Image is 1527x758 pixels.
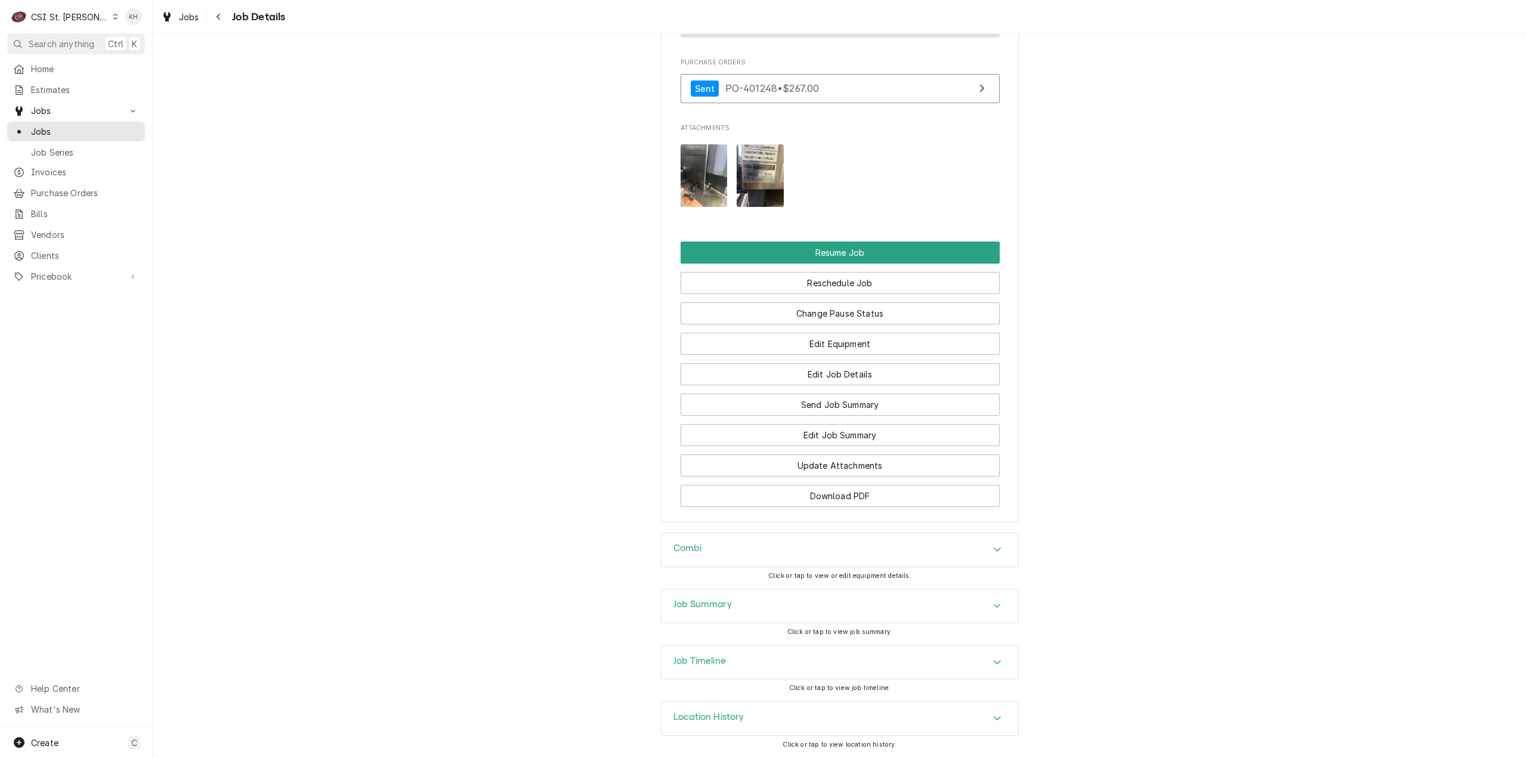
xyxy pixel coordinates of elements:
div: C [11,8,27,25]
div: Attachments [681,123,1000,216]
div: Button Group Row [681,294,1000,324]
a: Jobs [7,122,145,141]
span: Create [31,738,58,748]
div: Button Group Row [681,264,1000,294]
span: Estimates [31,83,139,96]
span: Home [31,63,139,75]
div: Purchase Orders [681,58,1000,109]
a: Estimates [7,80,145,100]
span: What's New [31,703,138,716]
div: KH [125,8,142,25]
button: Accordion Details Expand Trigger [662,646,1018,679]
span: Help Center [31,682,138,695]
a: Invoices [7,162,145,182]
div: Accordion Header [662,702,1018,735]
a: Home [7,59,145,79]
div: Button Group Row [681,446,1000,477]
div: CSI St. Louis's Avatar [11,8,27,25]
button: Edit Equipment [681,333,1000,355]
div: Button Group Row [681,324,1000,355]
button: Accordion Details Expand Trigger [662,533,1018,567]
button: Search anythingCtrlK [7,33,145,54]
div: Accordion Header [662,533,1018,567]
span: K [132,38,137,50]
div: Job Timeline [661,645,1019,680]
div: Button Group Row [681,416,1000,446]
span: Job Series [31,146,139,159]
a: Job Series [7,143,145,162]
span: Attachments [681,123,1000,133]
button: Accordion Details Expand Trigger [662,702,1018,735]
div: Button Group Row [681,355,1000,385]
button: Navigate back [209,7,228,26]
button: Reschedule Job [681,272,1000,294]
div: Button Group Row [681,477,1000,507]
a: View Purchase Order [681,74,1000,103]
span: Pricebook [31,270,121,283]
span: C [131,737,137,749]
span: Attachments [681,135,1000,217]
span: Click or tap to view job summary. [787,628,892,636]
span: Purchase Orders [31,187,139,199]
button: Resume Job [681,242,1000,264]
a: Go to Jobs [7,101,145,120]
span: Ctrl [108,38,123,50]
img: zrALSjW3ReaeRWoC7GXL [681,144,728,207]
div: Sent [691,81,719,97]
a: Go to What's New [7,700,145,719]
div: Combi [661,533,1019,567]
div: Button Group Row [681,385,1000,416]
a: Vendors [7,225,145,245]
span: Purchase Orders [681,58,1000,67]
button: Edit Job Details [681,363,1000,385]
h3: Job Summary [673,599,732,610]
button: Edit Job Summary [681,424,1000,446]
span: PO-401248 • $267.00 [725,82,820,94]
button: Update Attachments [681,454,1000,477]
h3: Combi [673,543,701,554]
a: Purchase Orders [7,183,145,203]
div: Accordion Header [662,589,1018,623]
a: Bills [7,204,145,224]
span: Bills [31,208,139,220]
span: Click or tap to view job timeline. [789,684,891,692]
span: Jobs [31,125,139,138]
div: Location History [661,701,1019,736]
h3: Location History [673,711,744,723]
div: Kelsey Hetlage's Avatar [125,8,142,25]
div: Job Summary [661,589,1019,623]
div: Accordion Header [662,646,1018,679]
a: Go to Help Center [7,679,145,698]
button: Download PDF [681,485,1000,507]
span: Click or tap to view location history. [783,741,897,748]
button: Send Job Summary [681,394,1000,416]
a: Go to Pricebook [7,267,145,286]
span: Invoices [31,166,139,178]
span: Jobs [31,104,121,117]
span: Click or tap to view or edit equipment details. [768,572,911,580]
button: Accordion Details Expand Trigger [662,589,1018,623]
a: Clients [7,246,145,265]
div: Button Group Row [681,242,1000,264]
span: Job Details [228,9,286,25]
span: Clients [31,249,139,262]
img: Fa3MqgSZSGucYUYfT3vQ [737,144,784,207]
span: Vendors [31,228,139,241]
span: Jobs [179,11,199,23]
div: CSI St. [PERSON_NAME] [31,11,109,23]
h3: Job Timeline [673,655,726,667]
button: Change Pause Status [681,302,1000,324]
div: Button Group [681,242,1000,507]
a: Jobs [156,7,204,27]
span: Search anything [29,38,94,50]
